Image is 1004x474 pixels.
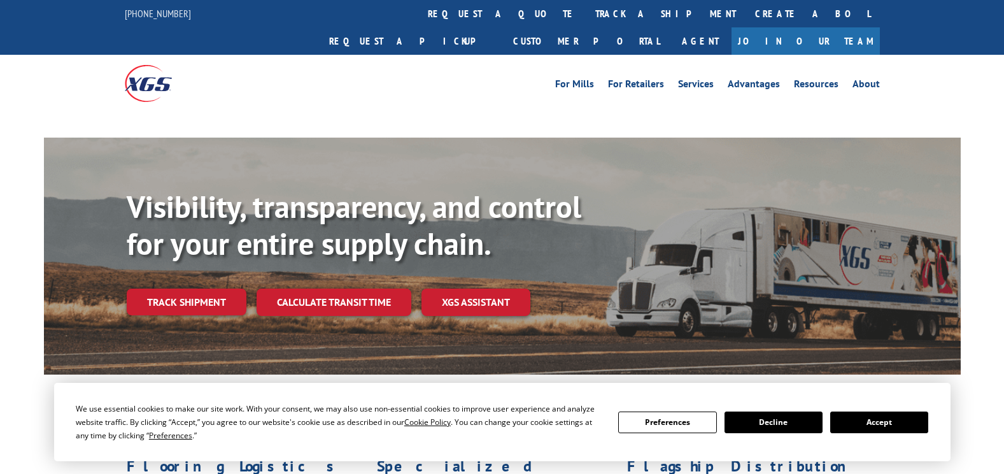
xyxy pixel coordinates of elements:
[669,27,732,55] a: Agent
[149,430,192,441] span: Preferences
[725,412,823,433] button: Decline
[54,383,951,461] div: Cookie Consent Prompt
[794,79,838,93] a: Resources
[830,412,928,433] button: Accept
[618,412,716,433] button: Preferences
[421,289,530,316] a: XGS ASSISTANT
[608,79,664,93] a: For Retailers
[404,417,451,427] span: Cookie Policy
[125,7,191,20] a: [PHONE_NUMBER]
[852,79,880,93] a: About
[555,79,594,93] a: For Mills
[76,402,603,442] div: We use essential cookies to make our site work. With your consent, we may also use non-essential ...
[732,27,880,55] a: Join Our Team
[127,289,246,315] a: Track shipment
[728,79,780,93] a: Advantages
[504,27,669,55] a: Customer Portal
[678,79,714,93] a: Services
[257,289,411,316] a: Calculate transit time
[320,27,504,55] a: Request a pickup
[127,187,581,263] b: Visibility, transparency, and control for your entire supply chain.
